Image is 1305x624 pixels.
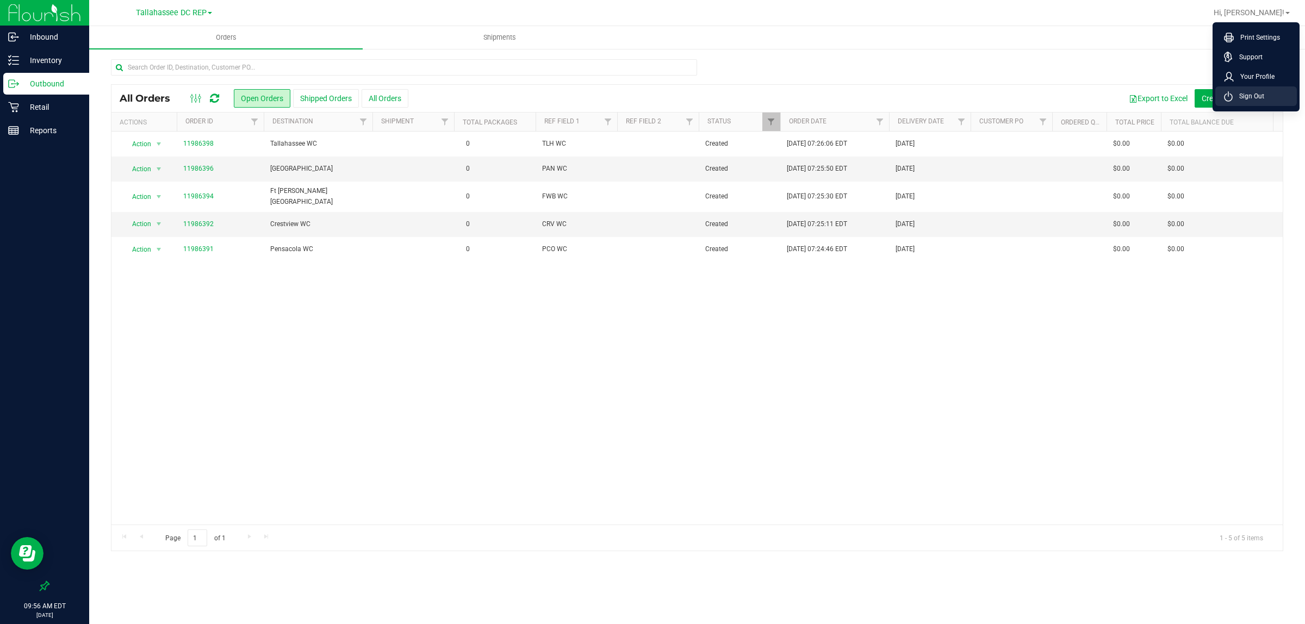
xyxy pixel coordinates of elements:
a: 11986394 [183,191,214,202]
a: Filter [871,113,889,131]
span: All Orders [120,92,181,104]
p: 09:56 AM EDT [5,601,84,611]
a: Customer PO [979,117,1023,125]
button: Create new order [1195,89,1266,108]
p: Retail [19,101,84,114]
a: Orders [89,26,363,49]
button: Open Orders [234,89,290,108]
th: Total Balance Due [1161,113,1297,132]
a: Filter [355,113,372,131]
span: TLH WC [542,139,566,149]
p: Inbound [19,30,84,43]
a: Filter [436,113,454,131]
span: Orders [201,33,251,42]
span: Ft [PERSON_NAME][GEOGRAPHIC_DATA] [270,186,366,207]
span: $0.00 [1167,164,1184,174]
span: $0.00 [1113,219,1130,229]
button: Shipped Orders [293,89,359,108]
span: Pensacola WC [270,244,366,254]
button: Export to Excel [1122,89,1195,108]
a: 11986398 [183,139,214,149]
span: Hi, [PERSON_NAME]! [1214,8,1284,17]
span: Support [1233,52,1263,63]
span: $0.00 [1113,244,1130,254]
a: Ordered qty [1061,118,1103,126]
inline-svg: Outbound [8,78,19,89]
span: Shipments [469,33,531,42]
a: 11986396 [183,164,214,174]
span: PCO WC [542,244,567,254]
a: Total Packages [463,118,517,126]
span: [DATE] 07:25:11 EDT [787,219,847,229]
span: [DATE] 07:25:30 EDT [787,191,847,202]
span: [DATE] 07:25:50 EDT [787,164,847,174]
a: Total Price [1115,118,1154,126]
p: Inventory [19,54,84,67]
a: Ref Field 1 [544,117,580,125]
span: $0.00 [1167,191,1184,202]
span: Page of 1 [156,529,234,546]
input: Search Order ID, Destination, Customer PO... [111,59,697,76]
span: Your Profile [1234,71,1275,82]
span: Print Settings [1234,32,1280,43]
span: [DATE] [896,219,915,229]
span: select [152,189,166,204]
span: Action [122,242,152,257]
a: Destination [272,117,313,125]
span: [DATE] 07:24:46 EDT [787,244,847,254]
a: 11986392 [183,219,214,229]
span: 0 [461,189,475,204]
span: [DATE] 07:26:06 EDT [787,139,847,149]
span: PAN WC [542,164,567,174]
span: Action [122,161,152,177]
input: 1 [188,529,207,546]
span: Created [705,244,774,254]
inline-svg: Inventory [8,55,19,66]
a: Filter [681,113,699,131]
a: Order ID [185,117,213,125]
span: FWB WC [542,191,568,202]
span: Action [122,189,152,204]
span: 0 [461,161,475,177]
span: Action [122,136,152,152]
span: $0.00 [1113,139,1130,149]
span: $0.00 [1167,244,1184,254]
span: [DATE] [896,191,915,202]
span: Create new order [1202,94,1259,103]
span: Tallahassee DC REP [136,8,207,17]
span: [DATE] [896,139,915,149]
iframe: Resource center [11,537,43,570]
span: select [152,161,166,177]
span: Crestview WC [270,219,366,229]
span: 1 - 5 of 5 items [1211,529,1272,546]
inline-svg: Retail [8,102,19,113]
a: Support [1224,52,1292,63]
span: Sign Out [1233,91,1264,102]
span: Tallahassee WC [270,139,366,149]
span: $0.00 [1113,191,1130,202]
a: Filter [1034,113,1052,131]
p: [DATE] [5,611,84,619]
span: 0 [461,241,475,257]
span: CRV WC [542,219,567,229]
span: select [152,136,166,152]
span: Created [705,219,774,229]
a: Shipments [363,26,636,49]
span: Created [705,164,774,174]
span: 0 [461,136,475,152]
span: select [152,242,166,257]
span: select [152,216,166,232]
a: Filter [599,113,617,131]
a: Filter [246,113,264,131]
span: Created [705,139,774,149]
button: All Orders [362,89,408,108]
a: Filter [953,113,971,131]
a: Shipment [381,117,414,125]
span: $0.00 [1113,164,1130,174]
a: 11986391 [183,244,214,254]
span: $0.00 [1167,139,1184,149]
inline-svg: Inbound [8,32,19,42]
span: 0 [461,216,475,232]
span: $0.00 [1167,219,1184,229]
a: Filter [762,113,780,131]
